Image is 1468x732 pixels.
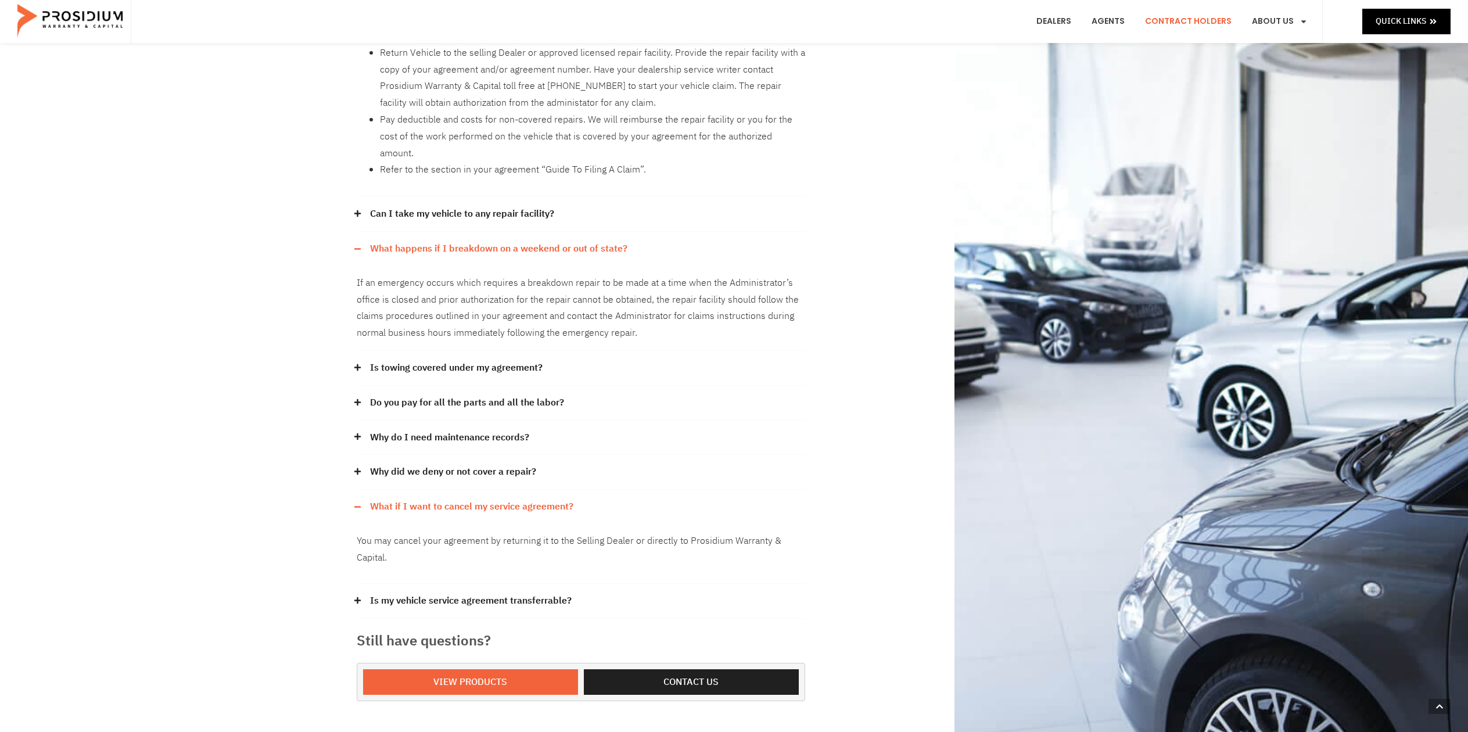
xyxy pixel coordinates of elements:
[1362,9,1451,34] a: Quick Links
[357,266,805,351] div: What happens if I breakdown on a weekend or out of state?
[357,351,805,386] div: Is towing covered under my agreement?
[370,360,543,376] a: Is towing covered under my agreement?
[357,490,805,524] div: What if I want to cancel my service agreement?
[357,455,805,490] div: Why did we deny or not cover a repair?
[363,669,578,695] a: View Products
[370,241,627,257] a: What happens if I breakdown on a weekend or out of state?
[370,464,536,480] a: Why did we deny or not cover a repair?
[357,584,805,619] div: Is my vehicle service agreement transferrable?
[433,674,507,691] span: View Products
[357,386,805,421] div: Do you pay for all the parts and all the labor?
[357,533,805,566] p: You may cancel your agreement by returning it to the Selling Dealer or directly to Prosidium Warr...
[370,498,573,515] a: What if I want to cancel my service agreement?
[380,45,805,112] li: Return Vehicle to the selling Dealer or approved licensed repair facility. Provide the repair fac...
[1376,14,1426,28] span: Quick Links
[357,524,805,584] div: What if I want to cancel my service agreement?
[370,206,554,223] a: Can I take my vehicle to any repair facility?
[380,162,805,178] li: Refer to the section in your agreement “Guide To Filing A Claim”.
[584,669,799,695] a: Contact us
[380,112,805,162] li: Pay deductible and costs for non-covered repairs. We will reimburse the repair facility or you fo...
[370,394,564,411] a: Do you pay for all the parts and all the labor?
[370,593,572,609] a: Is my vehicle service agreement transferrable?
[357,197,805,232] div: Can I take my vehicle to any repair facility?
[357,232,805,266] div: What happens if I breakdown on a weekend or out of state?
[357,630,805,651] h3: Still have questions?
[370,429,529,446] a: Why do I need maintenance records?
[357,421,805,455] div: Why do I need maintenance records?
[663,674,719,691] span: Contact us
